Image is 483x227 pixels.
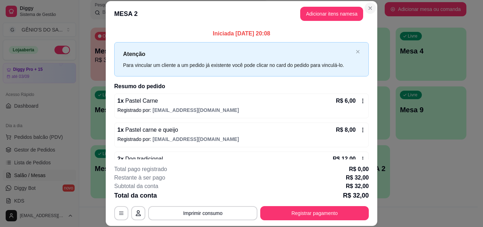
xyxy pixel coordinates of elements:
[336,126,356,134] p: R$ 8,00
[343,191,369,200] p: R$ 32,00
[123,50,353,58] p: Atenção
[106,1,377,27] header: MESA 2
[153,136,239,142] span: [EMAIL_ADDRESS][DOMAIN_NAME]
[260,206,369,220] button: Registrar pagamento
[114,174,165,182] p: Restante à ser pago
[123,61,353,69] div: Para vincular um cliente a um pedido já existente você pode clicar no card do pedido para vinculá...
[124,98,158,104] span: Pastel Carne
[349,165,369,174] p: R$ 0,00
[114,29,369,38] p: Iniciada [DATE] 20:08
[124,156,163,162] span: Dog tradicional
[300,7,363,21] button: Adicionar itens namesa
[356,50,360,54] button: close
[117,97,158,105] p: 1 x
[124,127,178,133] span: Pastel carne e queijo
[346,174,369,182] p: R$ 32,00
[114,191,157,200] p: Total da conta
[117,126,178,134] p: 1 x
[114,182,158,191] p: Subtotal da conta
[333,155,356,163] p: R$ 12,00
[114,82,369,91] h2: Resumo do pedido
[117,155,163,163] p: 2 x
[117,136,366,143] p: Registrado por:
[114,165,167,174] p: Total pago registrado
[153,107,239,113] span: [EMAIL_ADDRESS][DOMAIN_NAME]
[336,97,356,105] p: R$ 6,00
[365,2,376,14] button: Close
[346,182,369,191] p: R$ 32,00
[148,206,257,220] button: Imprimir consumo
[117,107,366,114] p: Registrado por:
